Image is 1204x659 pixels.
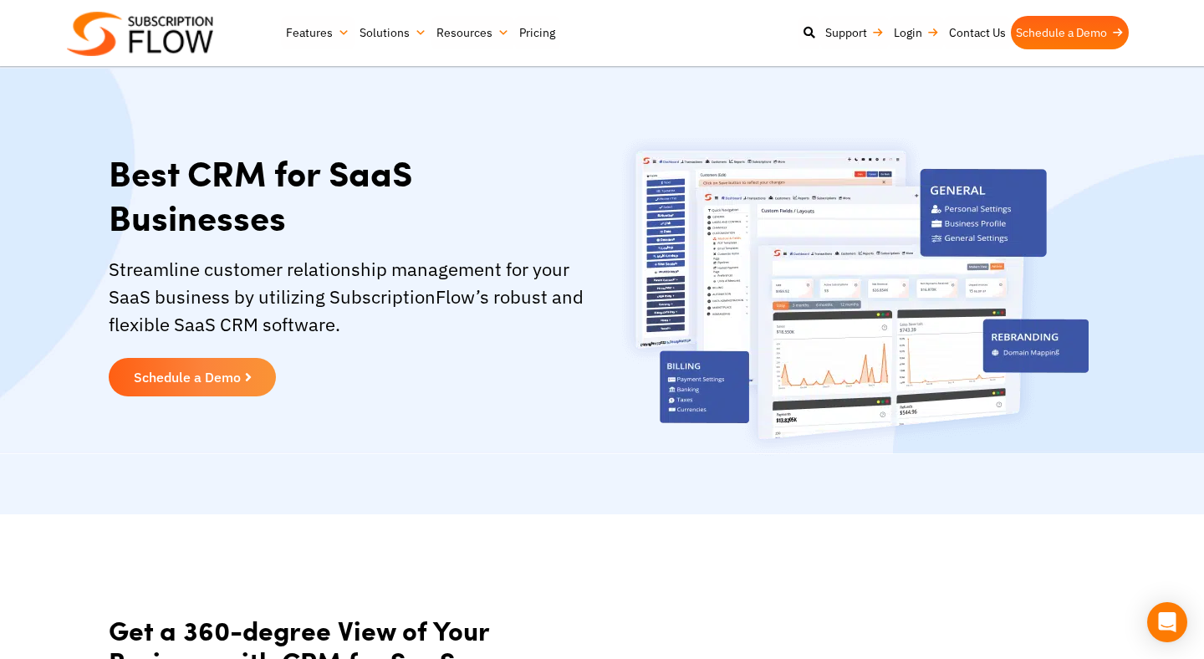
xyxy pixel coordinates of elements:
[281,16,355,49] a: Features
[944,16,1011,49] a: Contact Us
[618,134,1089,456] img: best-crm-for-saas-bussinesses
[109,358,276,396] a: Schedule a Demo
[1011,16,1129,49] a: Schedule a Demo
[431,16,514,49] a: Resources
[889,16,944,49] a: Login
[1147,602,1187,642] div: Open Intercom Messenger
[109,151,594,238] h1: Best CRM for SaaS Businesses
[355,16,431,49] a: Solutions
[109,255,594,338] p: Streamline customer relationship management for your SaaS business by utilizing SubscriptionFlow’...
[514,16,560,49] a: Pricing
[67,12,213,56] img: Subscriptionflow
[134,370,241,384] span: Schedule a Demo
[820,16,889,49] a: Support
